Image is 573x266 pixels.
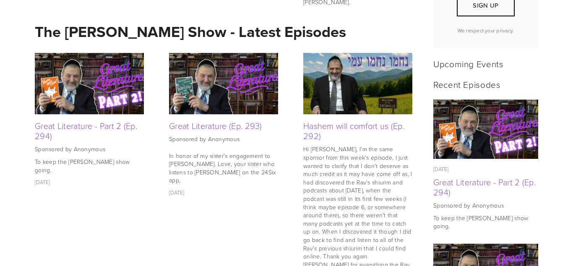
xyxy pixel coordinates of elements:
[35,145,144,153] p: Sponsored by Anonymous
[433,176,536,198] a: Great Literature - Part 2 (Ep. 294)
[35,120,137,142] a: Great Literature - Part 2 (Ep. 294)
[433,79,538,90] h2: Recent Episodes
[35,178,50,186] time: [DATE]
[35,53,144,114] img: Great Literature - Part 2 (Ep. 294)
[433,201,538,210] p: Sponsored by Anonymous
[303,53,412,114] img: Hashem will comfort us (Ep. 292)
[433,165,449,173] time: [DATE]
[440,27,531,34] p: We respect your privacy.
[433,58,538,69] h2: Upcoming Events
[433,100,539,159] img: Great Literature - Part 2 (Ep. 294)
[169,53,278,114] img: Great Literature (Ep. 293)
[169,135,278,184] p: Sponsored by Anonymous In honor of my sister’s engagement to [PERSON_NAME]. Love, your sister who...
[473,1,498,10] span: Sign Up
[169,189,185,196] time: [DATE]
[433,100,538,159] a: Great Literature - Part 2 (Ep. 294)
[303,120,404,142] a: Hashem will comfort us (Ep. 292)
[169,120,262,132] a: Great Literature (Ep. 293)
[35,21,346,42] strong: The [PERSON_NAME] Show - Latest Episodes
[433,214,538,230] p: To keep the [PERSON_NAME] show going.
[35,158,144,174] p: To keep the [PERSON_NAME] show going.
